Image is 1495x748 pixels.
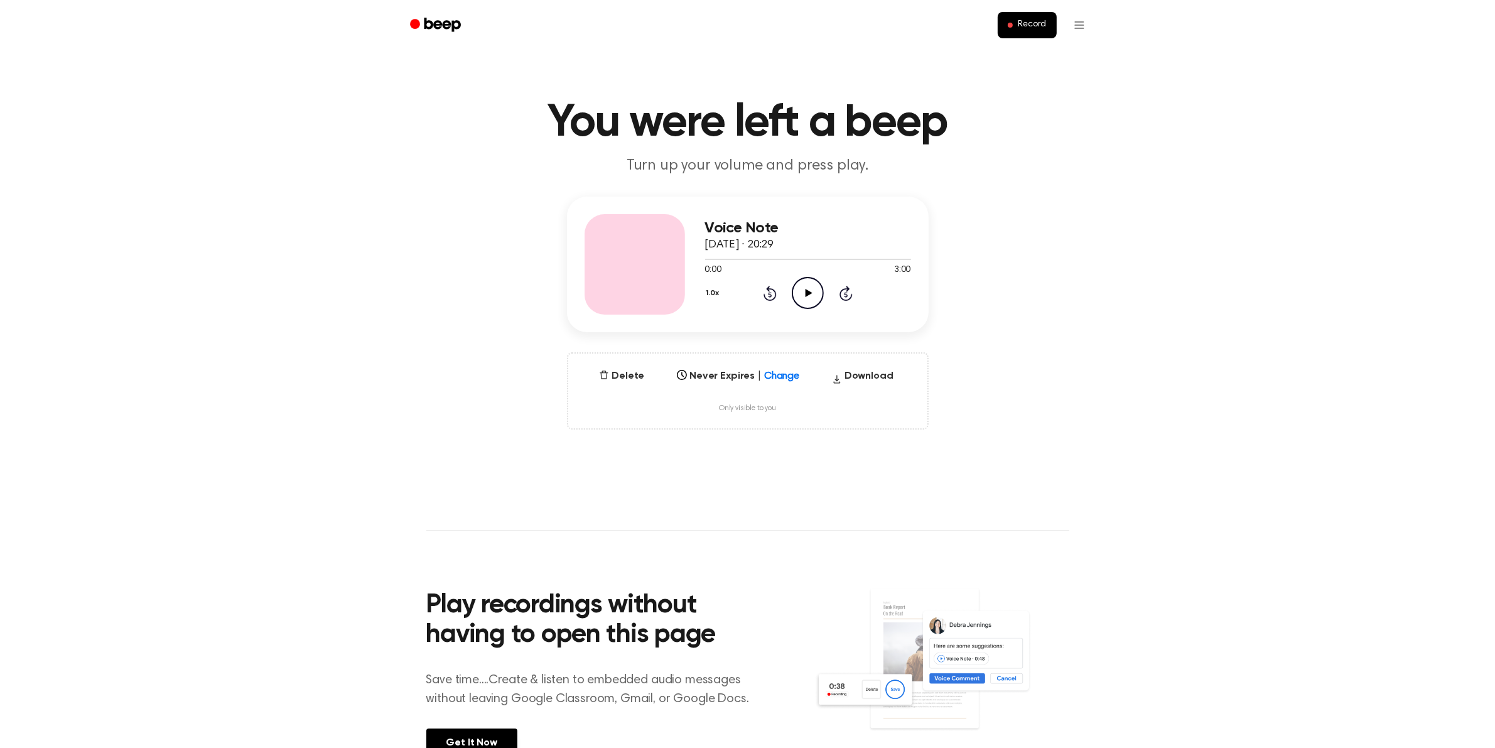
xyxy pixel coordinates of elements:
[426,591,765,651] h2: Play recordings without having to open this page
[705,239,774,251] span: [DATE] · 20:29
[426,100,1069,146] h1: You were left a beep
[719,404,776,413] span: Only visible to you
[998,12,1056,38] button: Record
[705,283,724,304] button: 1.0x
[705,264,721,277] span: 0:00
[1064,10,1094,40] button: Open menu
[894,264,910,277] span: 3:00
[1018,19,1046,31] span: Record
[594,369,649,384] button: Delete
[401,13,472,38] a: Beep
[507,156,989,176] p: Turn up your volume and press play.
[426,671,765,708] p: Save time....Create & listen to embedded audio messages without leaving Google Classroom, Gmail, ...
[827,369,899,389] button: Download
[705,220,911,237] h3: Voice Note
